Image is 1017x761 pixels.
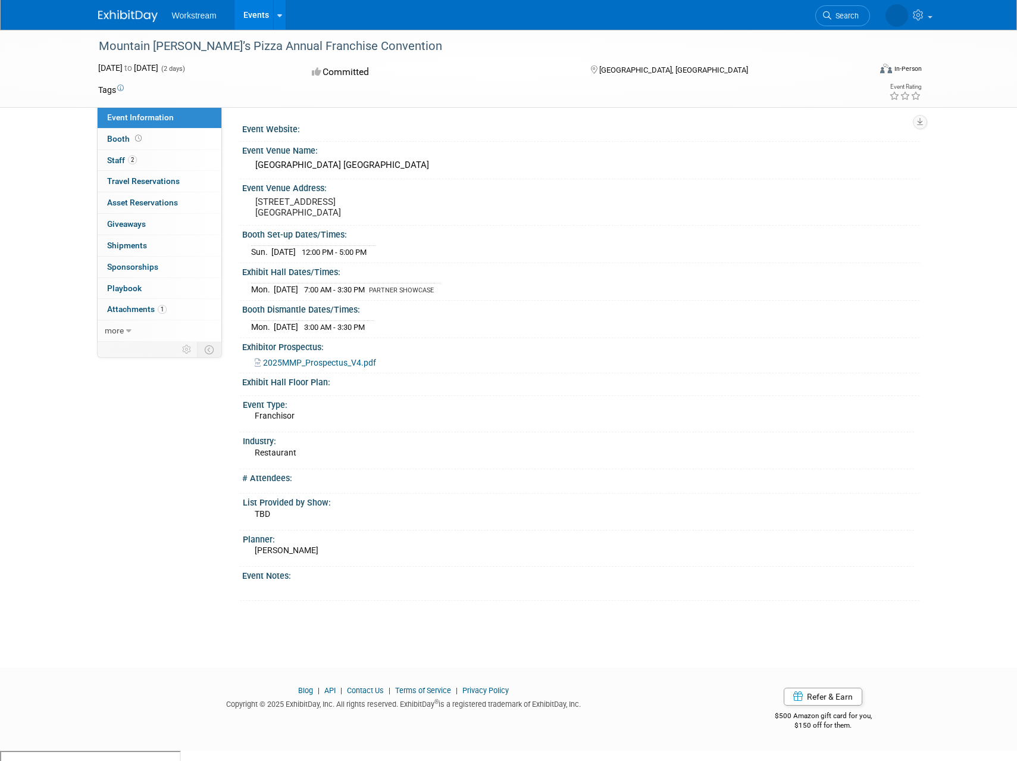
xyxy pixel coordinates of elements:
[98,10,158,22] img: ExhibitDay
[242,179,919,194] div: Event Venue Address:
[453,686,461,695] span: |
[395,686,451,695] a: Terms of Service
[98,107,221,128] a: Event Information
[242,226,919,241] div: Booth Set-up Dates/Times:
[255,545,318,555] span: [PERSON_NAME]
[98,129,221,149] a: Booth
[251,246,271,258] td: Sun.
[298,686,313,695] a: Blog
[302,248,367,257] span: 12:00 PM - 5:00 PM
[107,304,167,314] span: Attachments
[831,11,859,20] span: Search
[251,283,274,296] td: Mon.
[98,299,221,320] a: Attachments1
[462,686,509,695] a: Privacy Policy
[885,4,908,27] img: Marcelo Pinto
[172,11,217,20] span: Workstream
[98,63,158,73] span: [DATE] [DATE]
[197,342,221,357] td: Toggle Event Tabs
[107,176,180,186] span: Travel Reservations
[242,142,919,157] div: Event Venue Name:
[107,283,142,293] span: Playbook
[243,494,914,509] div: List Provided by Show:
[242,373,919,388] div: Exhibit Hall Floor Plan:
[251,156,910,174] div: [GEOGRAPHIC_DATA] [GEOGRAPHIC_DATA]
[98,320,221,341] a: more
[107,155,137,165] span: Staff
[242,263,919,278] div: Exhibit Hall Dates/Times:
[880,64,892,73] img: Format-Inperson.png
[107,262,158,272] span: Sponsorships
[784,688,862,706] a: Refer & Earn
[434,698,439,705] sup: ®
[324,686,336,695] a: API
[727,721,919,731] div: $150 off for them.
[243,432,914,447] div: Industry:
[255,448,296,457] span: Restaurant
[263,358,376,367] span: 2025MMP_Prospectus_V4.pdf
[98,84,124,96] td: Tags
[242,120,919,135] div: Event Website:
[133,134,144,143] span: Booth not reserved yet
[727,703,919,731] div: $500 Amazon gift card for you,
[271,246,296,258] td: [DATE]
[128,155,137,164] span: 2
[98,696,710,710] div: Copyright © 2025 ExhibitDay, Inc. All rights reserved. ExhibitDay is a registered trademark of Ex...
[251,321,274,333] td: Mon.
[177,342,198,357] td: Personalize Event Tab Strip
[347,686,384,695] a: Contact Us
[599,66,748,74] span: [GEOGRAPHIC_DATA], [GEOGRAPHIC_DATA]
[274,283,298,296] td: [DATE]
[107,113,174,122] span: Event Information
[315,686,323,695] span: |
[369,286,434,294] span: PARTNER SHOWCASE
[255,509,270,519] span: TBD
[386,686,393,695] span: |
[95,36,852,57] div: Mountain [PERSON_NAME]’s Pizza Annual Franchise Convention
[242,469,919,484] div: # Attendees:
[308,62,571,83] div: Committed
[98,278,221,299] a: Playbook
[815,5,870,26] a: Search
[107,241,147,250] span: Shipments
[98,192,221,213] a: Asset Reservations
[242,338,919,353] div: Exhibitor Prospectus:
[337,686,345,695] span: |
[98,257,221,277] a: Sponsorships
[304,323,365,332] span: 3:00 AM - 3:30 PM
[243,531,914,545] div: Planner:
[98,214,221,235] a: Giveaways
[107,198,178,207] span: Asset Reservations
[894,64,922,73] div: In-Person
[274,321,298,333] td: [DATE]
[243,396,914,411] div: Event Type:
[107,134,144,144] span: Booth
[889,84,921,90] div: Event Rating
[242,567,919,582] div: Event Notes:
[123,63,134,73] span: to
[107,219,146,229] span: Giveaways
[158,305,167,314] span: 1
[105,326,124,335] span: more
[800,62,922,80] div: Event Format
[98,150,221,171] a: Staff2
[255,358,376,367] a: 2025MMP_Prospectus_V4.pdf
[98,235,221,256] a: Shipments
[98,171,221,192] a: Travel Reservations
[255,197,511,218] pre: [STREET_ADDRESS] [GEOGRAPHIC_DATA]
[304,285,365,294] span: 7:00 AM - 3:30 PM
[242,301,919,316] div: Booth Dismantle Dates/Times:
[160,65,185,73] span: (2 days)
[255,411,295,420] span: Franchisor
